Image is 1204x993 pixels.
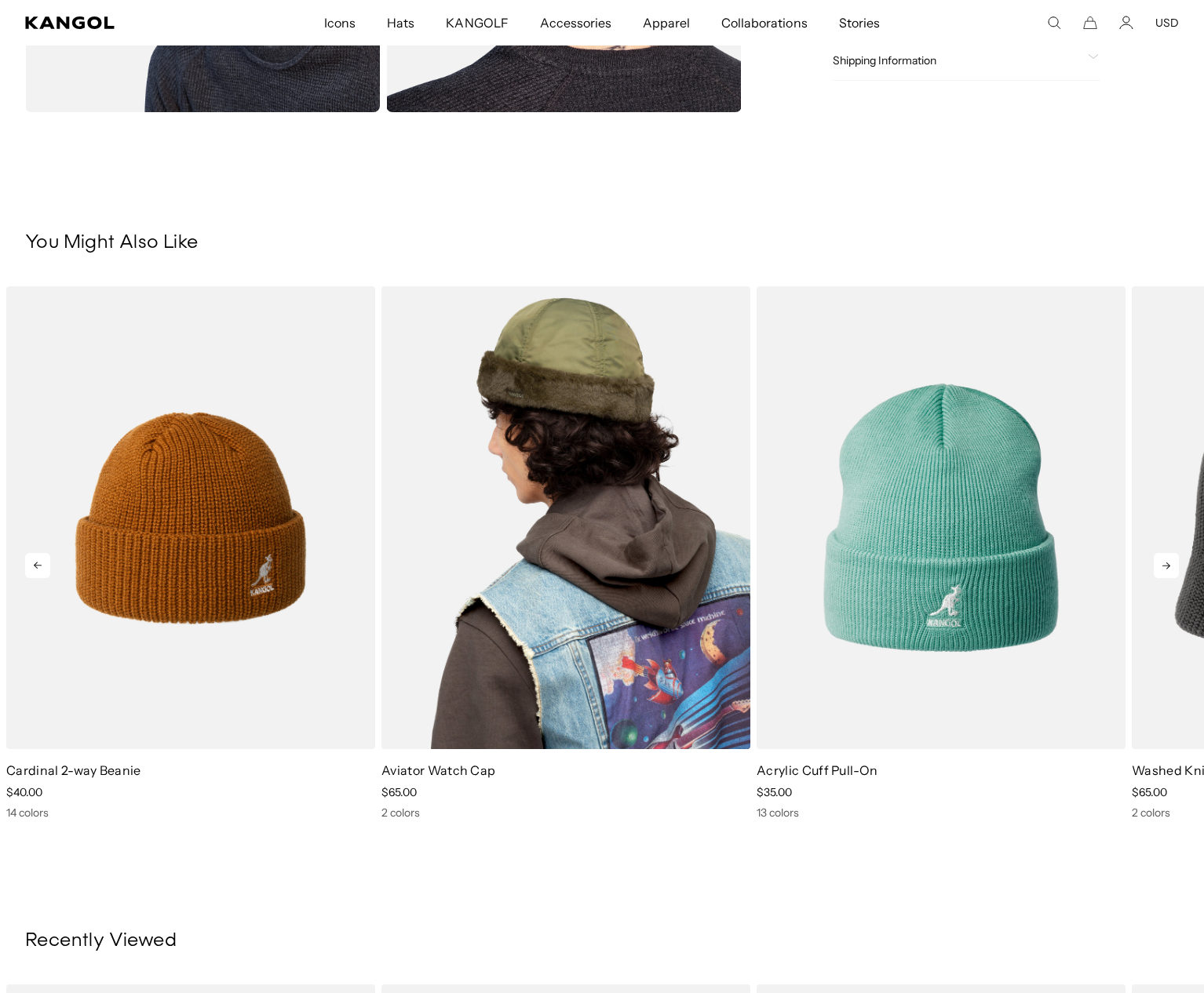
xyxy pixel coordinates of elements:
[6,785,42,799] span: $40.00
[757,286,1126,749] img: Acrylic Cuff Pull-On
[25,16,214,29] a: Kangol
[757,785,792,799] span: $35.00
[1119,16,1133,30] a: Account
[381,762,495,778] a: Aviator Watch Cap
[1047,16,1061,30] summary: Search here
[757,762,877,778] a: Acrylic Cuff Pull-On
[25,929,1179,953] h3: Recently Viewed
[6,286,375,749] img: Cardinal 2-way Beanie
[375,286,750,820] div: 2 of 5
[1132,785,1167,799] span: $65.00
[25,231,1179,255] h3: You Might Also Like
[6,806,375,820] div: 14 colors
[833,53,1082,67] span: Shipping Information
[757,806,1126,820] div: 13 colors
[381,785,417,799] span: $65.00
[1083,16,1097,30] button: Cart
[381,806,750,820] div: 2 colors
[381,286,750,749] img: Aviator Watch Cap
[6,762,141,778] a: Cardinal 2-way Beanie
[750,286,1126,820] div: 3 of 5
[1155,16,1179,30] button: USD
